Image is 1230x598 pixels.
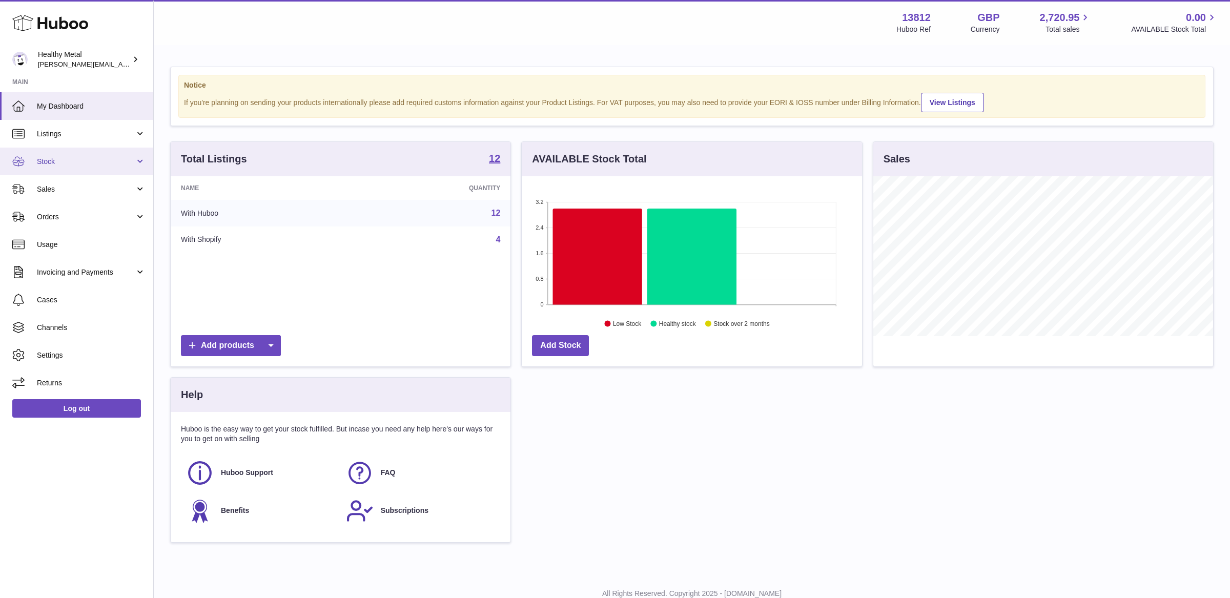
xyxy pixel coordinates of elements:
span: Stock [37,157,135,167]
span: Cases [37,295,146,305]
span: [PERSON_NAME][EMAIL_ADDRESS][DOMAIN_NAME] [38,60,206,68]
h3: Sales [884,152,910,166]
a: 4 [496,235,500,244]
span: Invoicing and Payments [37,267,135,277]
h3: Total Listings [181,152,247,166]
div: Currency [971,25,1000,34]
a: 0.00 AVAILABLE Stock Total [1131,11,1218,34]
text: 2.4 [536,224,544,231]
div: If you're planning on sending your products internationally please add required customs informati... [184,91,1200,112]
span: Orders [37,212,135,222]
span: 2,720.95 [1040,11,1080,25]
text: Low Stock [613,320,642,327]
span: Sales [37,184,135,194]
a: Add Stock [532,335,589,356]
text: 0.8 [536,276,544,282]
h3: AVAILABLE Stock Total [532,152,646,166]
div: Huboo Ref [896,25,931,34]
a: View Listings [921,93,984,112]
span: Huboo Support [221,468,273,478]
text: 0 [541,301,544,307]
strong: Notice [184,80,1200,90]
a: Log out [12,399,141,418]
a: Subscriptions [346,497,496,525]
text: 3.2 [536,199,544,205]
td: With Huboo [171,200,354,226]
strong: 12 [489,153,500,163]
strong: GBP [977,11,999,25]
span: Settings [37,350,146,360]
span: 0.00 [1186,11,1206,25]
img: jose@healthy-metal.com [12,52,28,67]
div: Healthy Metal [38,50,130,69]
a: 2,720.95 Total sales [1040,11,1092,34]
a: Add products [181,335,281,356]
span: Channels [37,323,146,333]
span: AVAILABLE Stock Total [1131,25,1218,34]
span: FAQ [381,468,396,478]
th: Quantity [354,176,511,200]
text: 1.6 [536,250,544,256]
td: With Shopify [171,226,354,253]
span: Usage [37,240,146,250]
span: Benefits [221,506,249,515]
span: Returns [37,378,146,388]
a: FAQ [346,459,496,487]
a: Huboo Support [186,459,336,487]
span: Total sales [1045,25,1091,34]
a: 12 [491,209,501,217]
span: Listings [37,129,135,139]
a: Benefits [186,497,336,525]
h3: Help [181,388,203,402]
a: 12 [489,153,500,166]
th: Name [171,176,354,200]
span: Subscriptions [381,506,428,515]
strong: 13812 [902,11,931,25]
p: Huboo is the easy way to get your stock fulfilled. But incase you need any help here's our ways f... [181,424,500,444]
span: My Dashboard [37,101,146,111]
text: Healthy stock [659,320,696,327]
text: Stock over 2 months [714,320,770,327]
